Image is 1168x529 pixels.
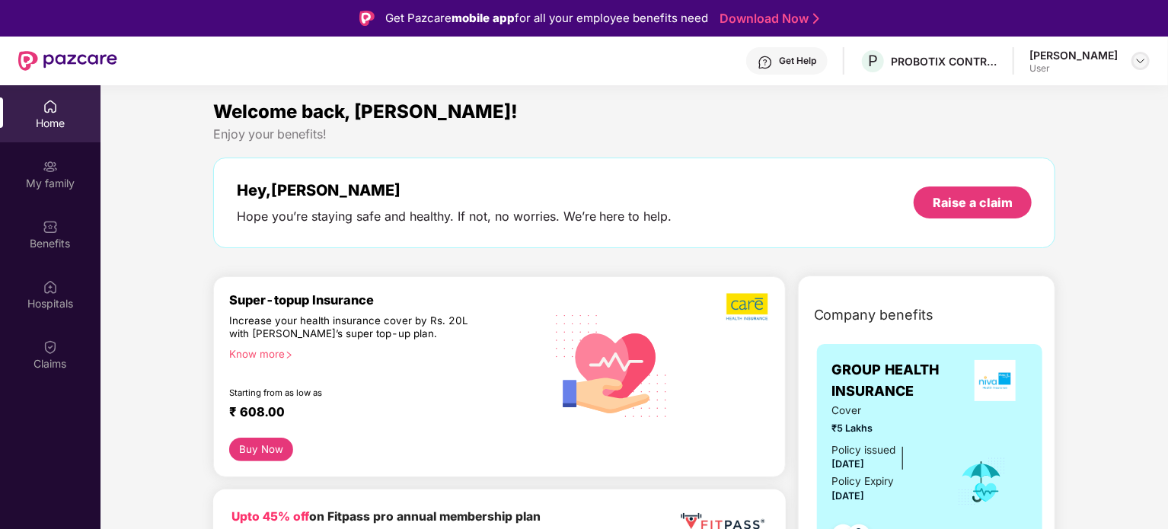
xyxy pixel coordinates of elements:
[43,159,58,174] img: svg+xml;base64,PHN2ZyB3aWR0aD0iMjAiIGhlaWdodD0iMjAiIHZpZXdCb3g9IjAgMCAyMCAyMCIgZmlsbD0ibm9uZSIgeG...
[868,52,878,70] span: P
[832,403,937,419] span: Cover
[213,126,1056,142] div: Enjoy your benefits!
[229,292,544,308] div: Super-topup Insurance
[229,348,535,359] div: Know more
[1134,55,1147,67] img: svg+xml;base64,PHN2ZyBpZD0iRHJvcGRvd24tMzJ4MzIiIHhtbG5zPSJodHRwOi8vd3d3LnczLm9yZy8yMDAwL3N2ZyIgd2...
[231,509,309,524] b: Upto 45% off
[975,360,1016,401] img: insurerLogo
[43,219,58,234] img: svg+xml;base64,PHN2ZyBpZD0iQmVuZWZpdHMiIHhtbG5zPSJodHRwOi8vd3d3LnczLm9yZy8yMDAwL3N2ZyIgd2lkdGg9Ij...
[832,490,865,502] span: [DATE]
[814,304,934,326] span: Company benefits
[720,11,815,27] a: Download Now
[43,99,58,114] img: svg+xml;base64,PHN2ZyBpZD0iSG9tZSIgeG1sbnM9Imh0dHA6Ly93d3cudzMub3JnLzIwMDAvc3ZnIiB3aWR0aD0iMjAiIG...
[813,11,819,27] img: Stroke
[359,11,375,26] img: Logo
[933,194,1013,211] div: Raise a claim
[779,55,816,67] div: Get Help
[213,100,518,123] span: Welcome back, [PERSON_NAME]!
[832,421,937,436] span: ₹5 Lakhs
[229,314,479,342] div: Increase your health insurance cover by Rs. 20L with [PERSON_NAME]’s super top-up plan.
[43,279,58,295] img: svg+xml;base64,PHN2ZyBpZD0iSG9zcGl0YWxzIiB4bWxucz0iaHR0cDovL3d3dy53My5vcmcvMjAwMC9zdmciIHdpZHRoPS...
[891,54,997,69] div: PROBOTIX CONTROL SYSTEM INDIA PRIVATE LIMITED
[285,351,293,359] span: right
[832,442,896,458] div: Policy issued
[758,55,773,70] img: svg+xml;base64,PHN2ZyBpZD0iSGVscC0zMngzMiIgeG1sbnM9Imh0dHA6Ly93d3cudzMub3JnLzIwMDAvc3ZnIiB3aWR0aD...
[832,473,895,489] div: Policy Expiry
[229,404,529,422] div: ₹ 608.00
[832,359,963,403] span: GROUP HEALTH INSURANCE
[229,387,480,398] div: Starting from as low as
[452,11,515,25] strong: mobile app
[237,209,672,225] div: Hope you’re staying safe and healthy. If not, no worries. We’re here to help.
[544,296,680,434] img: svg+xml;base64,PHN2ZyB4bWxucz0iaHR0cDovL3d3dy53My5vcmcvMjAwMC9zdmciIHhtbG5zOnhsaW5rPSJodHRwOi8vd3...
[18,51,117,71] img: New Pazcare Logo
[385,9,708,27] div: Get Pazcare for all your employee benefits need
[231,509,541,524] b: on Fitpass pro annual membership plan
[832,458,865,470] span: [DATE]
[726,292,770,321] img: b5dec4f62d2307b9de63beb79f102df3.png
[1029,62,1118,75] div: User
[229,438,294,461] button: Buy Now
[1029,48,1118,62] div: [PERSON_NAME]
[43,339,58,355] img: svg+xml;base64,PHN2ZyBpZD0iQ2xhaW0iIHhtbG5zPSJodHRwOi8vd3d3LnczLm9yZy8yMDAwL3N2ZyIgd2lkdGg9IjIwIi...
[957,457,1007,507] img: icon
[237,181,672,199] div: Hey, [PERSON_NAME]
